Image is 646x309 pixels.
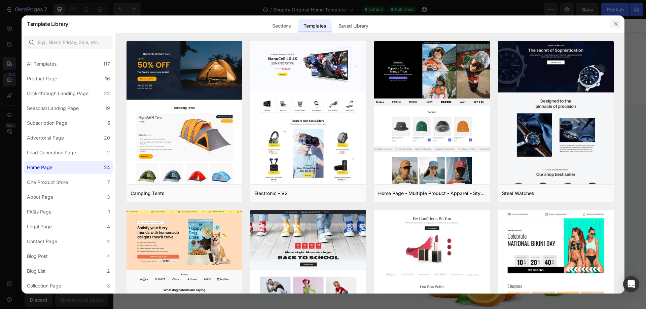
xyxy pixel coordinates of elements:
span: Featured collection [254,63,290,71]
div: Product Page [27,75,57,83]
div: Templates [298,19,331,33]
div: 7 [107,178,110,186]
img: tent.png [127,41,242,294]
div: Click-through Landing Page [27,89,88,98]
div: View All Products [75,228,117,236]
div: All Templates [27,60,57,68]
div: 117 [103,60,110,68]
div: Contact Page [27,237,57,245]
div: Saved Library [333,19,374,33]
div: 2 [107,237,110,245]
div: 20 [104,134,110,142]
div: FAQs Page [27,208,51,216]
div: Collection Page [27,282,61,290]
div: One Product Store [27,178,68,186]
div: Sections [267,19,296,33]
button: View All Products [65,224,128,240]
img: Alt Image [275,85,468,303]
p: 258K Bought [133,228,163,236]
div: 16 [105,75,110,83]
div: Seasonal Landing Page [27,104,79,112]
div: Open Intercom Messenger [623,276,639,292]
div: Electronic - V2 [254,189,288,197]
div: Home Page [27,163,52,171]
img: Alt Image [166,229,171,235]
input: E.g.: Black Friday, Sale, etc. [24,36,113,49]
div: 4 [107,223,110,231]
div: Legal Page [27,223,52,231]
p: Delicious and fresh organic drinks [65,141,258,182]
div: Steel Watches [502,189,534,197]
div: Home Page - Multiple Product - Apparel - Style 4 [378,189,486,197]
div: 5 [107,119,110,127]
div: 1 [108,208,110,216]
div: About Page [27,193,53,201]
div: Blog List [27,267,46,275]
div: 22 [104,89,110,98]
p: The healthy choice every morning. Purify your body and get the vitamins you need to power you thr... [65,188,258,204]
div: Advertorial Page [27,134,64,142]
span: Slideshow [262,28,281,36]
div: 3 [107,193,110,201]
div: 2 [107,267,110,275]
div: Camping Tents [131,189,165,197]
div: 3 [107,282,110,290]
div: Lead Generation Page [27,149,76,157]
div: 24 [104,163,110,171]
div: 4 [107,252,110,260]
div: Subscription Page [27,119,67,127]
div: 19 [105,104,110,112]
div: Blog Post [27,252,48,260]
h2: Template Library [27,15,68,33]
div: 2 [107,149,110,157]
